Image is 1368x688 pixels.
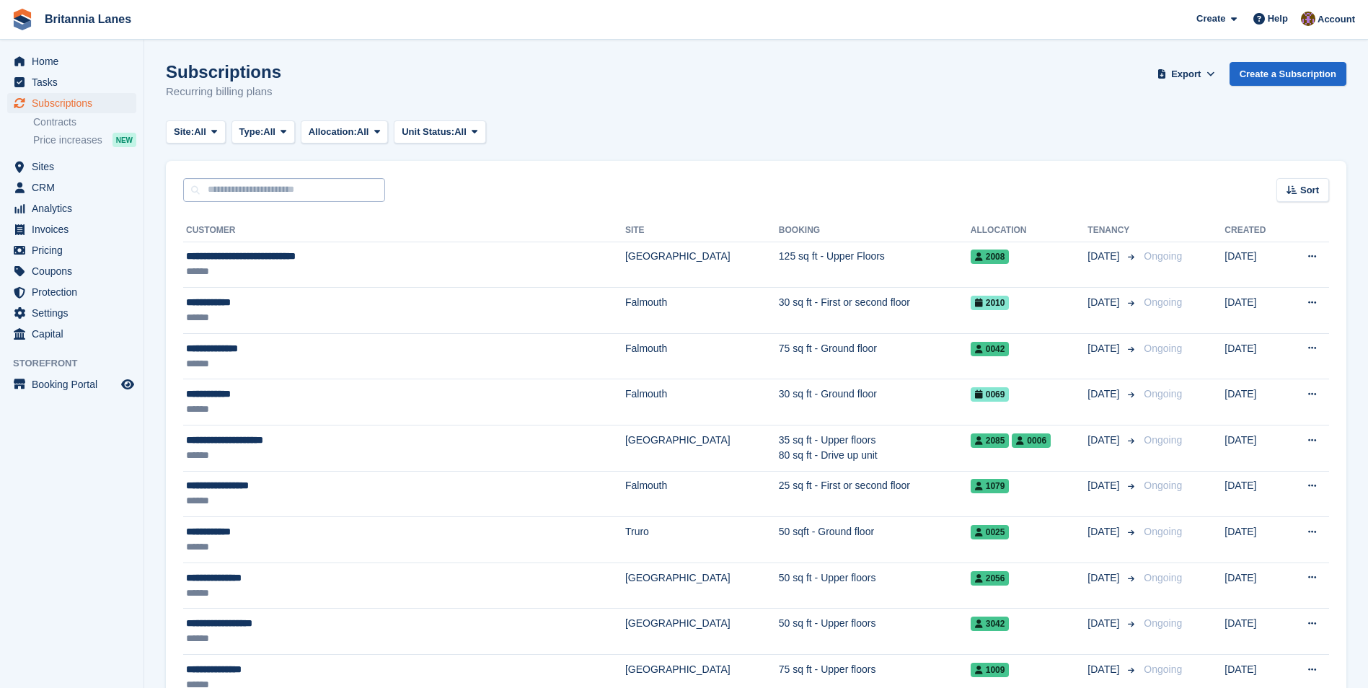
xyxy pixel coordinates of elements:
[1224,609,1284,655] td: [DATE]
[971,250,1010,264] span: 2008
[32,51,118,71] span: Home
[1300,183,1319,198] span: Sort
[1144,296,1182,308] span: Ongoing
[7,261,136,281] a: menu
[231,120,295,144] button: Type: All
[166,120,226,144] button: Site: All
[32,261,118,281] span: Coupons
[394,120,485,144] button: Unit Status: All
[32,177,118,198] span: CRM
[779,563,971,609] td: 50 sq ft - Upper floors
[1012,433,1051,448] span: 0006
[971,342,1010,356] span: 0042
[7,374,136,394] a: menu
[301,120,389,144] button: Allocation: All
[7,282,136,302] a: menu
[166,84,281,100] p: Recurring billing plans
[263,125,275,139] span: All
[779,471,971,517] td: 25 sq ft - First or second floor
[1087,478,1122,493] span: [DATE]
[779,333,971,379] td: 75 sq ft - Ground floor
[971,617,1010,631] span: 3042
[1087,570,1122,586] span: [DATE]
[239,125,264,139] span: Type:
[194,125,206,139] span: All
[183,219,625,242] th: Customer
[12,9,33,30] img: stora-icon-8386f47178a22dfd0bd8f6a31ec36ba5ce8667c1dd55bd0f319d3a0aa187defe.svg
[32,198,118,219] span: Analytics
[357,125,369,139] span: All
[33,132,136,148] a: Price increases NEW
[1196,12,1225,26] span: Create
[1144,480,1182,491] span: Ongoing
[1171,67,1201,81] span: Export
[33,115,136,129] a: Contracts
[779,379,971,425] td: 30 sq ft - Ground floor
[971,387,1010,402] span: 0069
[1087,249,1122,264] span: [DATE]
[7,240,136,260] a: menu
[1087,341,1122,356] span: [DATE]
[166,62,281,81] h1: Subscriptions
[402,125,454,139] span: Unit Status:
[1301,12,1315,26] img: Andy Collier
[779,609,971,655] td: 50 sq ft - Upper floors
[779,517,971,563] td: 50 sqft - Ground floor
[32,72,118,92] span: Tasks
[971,525,1010,539] span: 0025
[119,376,136,393] a: Preview store
[1144,388,1182,400] span: Ongoing
[39,7,137,31] a: Britannia Lanes
[625,379,779,425] td: Falmouth
[971,296,1010,310] span: 2010
[779,425,971,472] td: 35 sq ft - Upper floors 80 sq ft - Drive up unit
[1224,219,1284,242] th: Created
[1318,12,1355,27] span: Account
[1087,219,1138,242] th: Tenancy
[1144,343,1182,354] span: Ongoing
[33,133,102,147] span: Price increases
[1224,288,1284,334] td: [DATE]
[1224,517,1284,563] td: [DATE]
[1224,242,1284,288] td: [DATE]
[625,425,779,472] td: [GEOGRAPHIC_DATA]
[779,288,971,334] td: 30 sq ft - First or second floor
[625,609,779,655] td: [GEOGRAPHIC_DATA]
[32,303,118,323] span: Settings
[625,563,779,609] td: [GEOGRAPHIC_DATA]
[971,219,1088,242] th: Allocation
[1155,62,1218,86] button: Export
[971,433,1010,448] span: 2085
[1224,425,1284,472] td: [DATE]
[1144,250,1182,262] span: Ongoing
[625,219,779,242] th: Site
[971,663,1010,677] span: 1009
[1144,663,1182,675] span: Ongoing
[1224,563,1284,609] td: [DATE]
[971,479,1010,493] span: 1079
[7,93,136,113] a: menu
[32,93,118,113] span: Subscriptions
[7,51,136,71] a: menu
[32,219,118,239] span: Invoices
[112,133,136,147] div: NEW
[32,374,118,394] span: Booking Portal
[1087,662,1122,677] span: [DATE]
[7,72,136,92] a: menu
[7,198,136,219] a: menu
[1087,616,1122,631] span: [DATE]
[1144,434,1182,446] span: Ongoing
[1230,62,1346,86] a: Create a Subscription
[625,471,779,517] td: Falmouth
[32,324,118,344] span: Capital
[32,282,118,302] span: Protection
[7,219,136,239] a: menu
[1144,526,1182,537] span: Ongoing
[1268,12,1288,26] span: Help
[1144,572,1182,583] span: Ongoing
[971,571,1010,586] span: 2056
[13,356,144,371] span: Storefront
[1224,471,1284,517] td: [DATE]
[7,303,136,323] a: menu
[309,125,357,139] span: Allocation:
